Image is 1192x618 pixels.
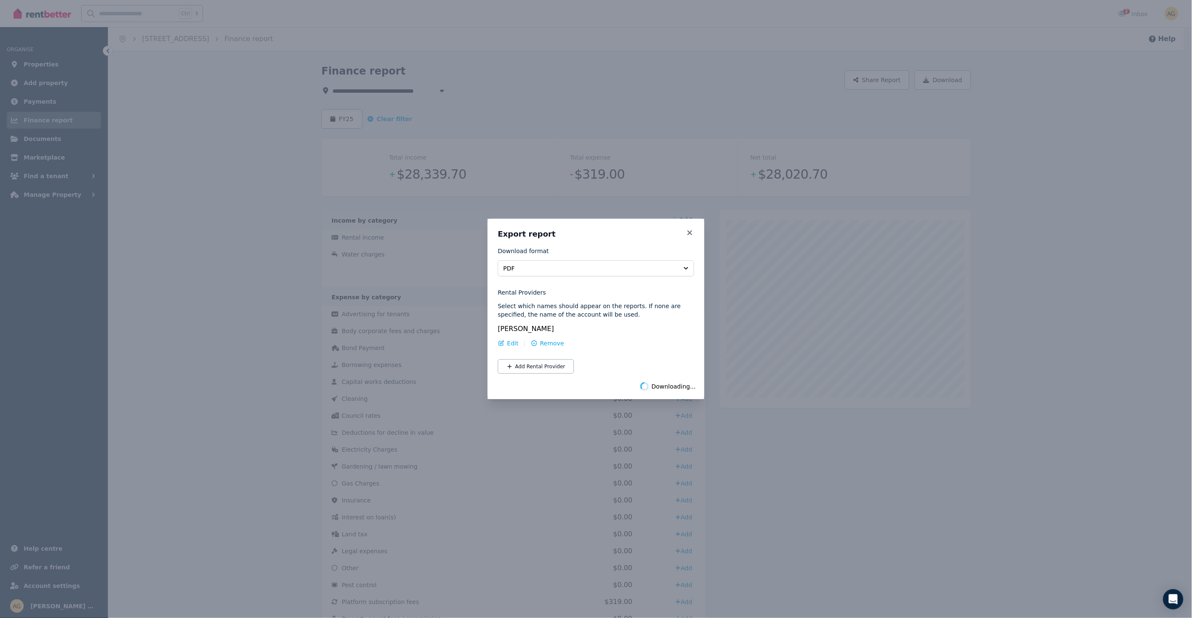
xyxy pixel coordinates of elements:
[498,302,694,319] p: Select which names should appear on the reports. If none are specified, the name of the account w...
[498,260,694,276] button: PDF
[524,339,526,348] span: |
[498,247,549,260] label: Download format
[503,264,677,273] span: PDF
[651,382,696,391] span: Downloading...
[498,325,554,333] span: [PERSON_NAME]
[531,339,564,348] button: Remove
[540,339,564,348] span: Remove
[498,288,694,297] legend: Rental Providers
[498,339,519,348] button: Edit
[498,359,574,374] button: Add Rental Provider
[507,339,519,348] span: Edit
[498,229,694,239] h3: Export report
[1163,589,1184,610] div: Open Intercom Messenger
